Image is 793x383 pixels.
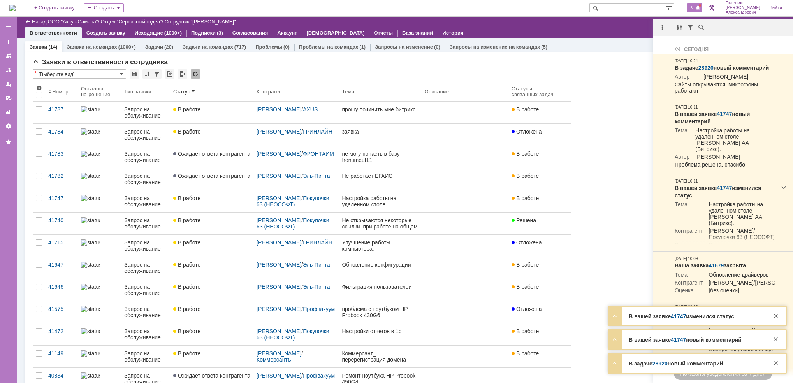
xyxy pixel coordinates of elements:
[183,44,233,50] a: Задачи на командах
[303,372,335,379] a: Профвакуум
[101,19,162,25] a: Отдел "Сервисный отдел"
[709,262,724,269] a: 41679
[118,44,136,50] div: (1000+)
[303,306,335,312] a: Профвакуум
[164,44,173,50] div: (20)
[142,69,152,79] div: Сортировка...
[81,86,112,97] div: Осталось на решение
[257,128,336,135] div: /
[81,128,100,135] img: statusbar-60 (1).png
[257,239,336,246] div: /
[2,78,15,90] a: Мои заявки
[726,5,760,10] span: [PERSON_NAME]
[339,82,421,102] th: Тема
[257,173,301,179] a: [PERSON_NAME]
[686,23,695,32] div: Фильтрация
[512,239,542,246] span: Отложена
[173,89,190,95] div: Статус
[81,151,100,157] img: statusbar-100 (1).png
[173,106,200,112] span: В работе
[45,323,78,345] a: 41472
[512,328,539,334] span: В работе
[121,124,170,146] a: Запрос на обслуживание
[671,337,686,343] a: 41747
[78,124,121,146] a: statusbar-60 (1).png
[277,30,297,36] a: Аккаунт
[234,44,246,50] div: (717)
[78,235,121,257] a: statusbar-40 (1).png
[652,360,668,367] a: 28920
[303,239,332,246] a: ГРИНЛАЙН
[45,168,78,190] a: 41782
[675,111,750,124] strong: В вашей заявке новый комментарий
[124,306,167,318] div: Запрос на обслуживание
[253,82,339,102] th: Контрагент
[81,372,100,379] img: statusbar-100 (1).png
[303,173,330,179] a: Эль-Пинта
[78,146,121,168] a: statusbar-100 (1).png
[726,10,760,15] span: Александрович
[190,88,196,95] span: Быстрая фильтрация по атрибуту
[339,190,421,212] a: Настройка работы на удаленном столе [PERSON_NAME] АА (Битрикс).
[508,190,564,212] a: В работе
[257,151,336,157] div: /
[170,190,253,212] a: В работе
[675,162,776,169] td: Проблема решена, спасибо.
[374,30,393,36] a: Отчеты
[698,74,776,81] td: [PERSON_NAME]
[2,120,15,132] a: Настройки
[121,190,170,212] a: Запрос на обслуживание
[512,128,542,135] span: Отложена
[170,279,253,301] a: В работе
[191,69,200,79] div: Обновлять список
[52,89,69,95] div: Номер
[78,102,121,123] a: statusbar-60 (1).png
[675,74,698,81] td: Автор
[257,106,301,112] a: [PERSON_NAME]
[257,350,301,357] a: [PERSON_NAME]
[512,262,539,268] span: В работе
[434,44,440,50] div: (0)
[178,69,187,79] div: Экспорт списка
[48,106,75,112] div: 41787
[170,235,253,257] a: В работе
[339,146,421,168] a: не могу попасть в базу frontimeut11
[170,168,253,190] a: Ожидает ответа контрагента
[124,239,167,252] div: Запрос на обслуживание
[375,44,433,50] a: Запросы на изменение
[121,82,170,102] th: Тип заявки
[508,168,564,190] a: В работе
[45,301,78,323] a: 41575
[81,284,100,290] img: statusbar-100 (1).png
[2,92,15,104] a: Мои согласования
[671,313,686,320] a: 41747
[2,64,15,76] a: Заявки в моей ответственности
[442,30,463,36] a: История
[173,262,200,268] span: В работе
[81,262,100,268] img: statusbar-100 (1).png
[675,23,684,32] div: Группировка уведомлений
[675,178,698,184] div: [DATE] 10:11
[303,106,318,112] a: AXUS
[124,89,151,95] div: Тип заявки
[508,301,564,323] a: Отложена
[124,328,167,341] div: Запрос на обслуживание
[121,257,170,279] a: Запрос на обслуживание
[48,372,75,379] div: 40834
[173,151,250,157] span: Ожидает ответа контрагента
[675,154,689,162] td: Автор
[78,279,121,301] a: statusbar-100 (1).png
[173,350,200,357] span: В работе
[173,239,200,246] span: В работе
[342,217,418,230] div: Не открываются некоторые ссылки при работе на общем терминале.
[257,151,301,157] a: [PERSON_NAME]
[30,44,47,50] a: Заявки
[121,168,170,190] a: Запрос на обслуживание
[170,124,253,146] a: В работе
[45,102,78,123] a: 41787
[45,82,78,102] th: Номер
[342,173,418,179] div: Не работает ЕГАИС
[130,69,139,79] div: Сохранить вид
[124,217,167,230] div: Запрос на обслуживание
[675,228,703,242] td: Контрагент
